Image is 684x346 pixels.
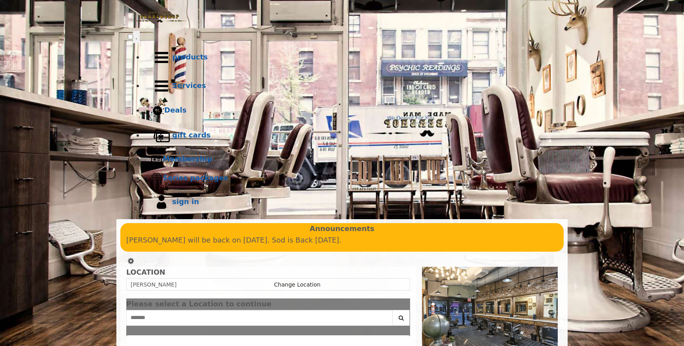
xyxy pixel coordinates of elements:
div: Center Select [126,310,410,330]
img: Made Man Barbershop logo [128,4,191,30]
input: menu toggle [128,34,133,39]
img: sign in [151,191,172,213]
b: sign in [172,197,199,206]
a: DealsDeals [144,100,556,121]
img: Deals [151,104,164,118]
b: Series packages [163,174,228,182]
b: LOCATION [126,268,165,276]
button: close dialog [398,302,410,307]
span: [PERSON_NAME] [131,281,177,288]
a: MembershipMembership [144,150,556,169]
input: Search Center [126,310,393,326]
b: gift cards [172,131,211,139]
span: . [135,33,137,41]
button: menu toggle [133,31,140,43]
b: Services [172,81,206,90]
b: Membership [163,155,212,163]
img: Series packages [151,172,163,184]
b: Announcements [310,223,374,235]
a: Series packagesSeries packages [144,169,556,188]
a: sign insign in [144,188,556,216]
a: Change Location [274,281,320,288]
a: Gift cardsgift cards [144,121,556,150]
b: products [172,53,208,61]
img: Services [151,75,172,97]
b: Deals [164,106,186,114]
a: Productsproducts [144,43,556,72]
img: Gift cards [151,125,172,146]
p: [PERSON_NAME] will be back on [DATE]. Sod is Back [DATE]. [126,235,558,246]
span: Please select a Location to continue [126,300,272,308]
img: Membership [151,153,163,165]
i: Search button [397,315,406,321]
img: Products [151,47,172,68]
a: ServicesServices [144,72,556,100]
